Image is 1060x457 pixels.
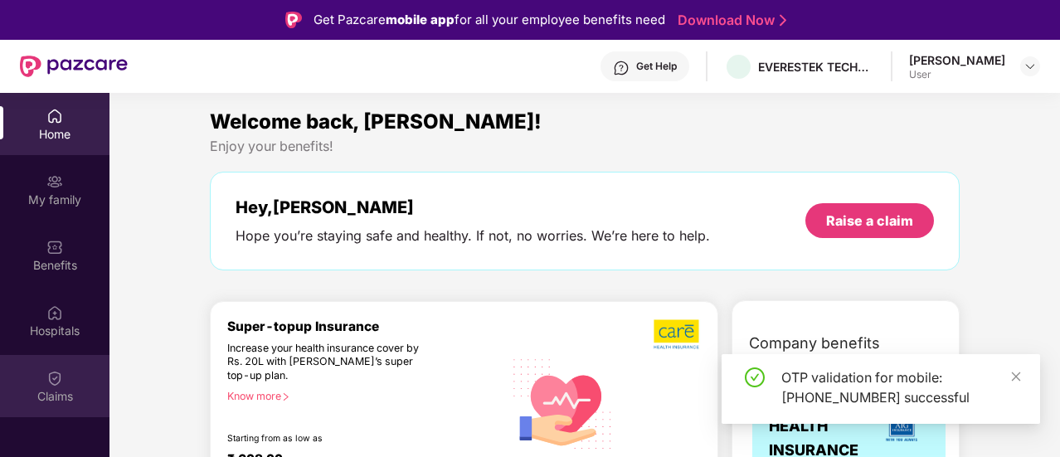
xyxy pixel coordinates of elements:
[909,68,1005,81] div: User
[758,59,874,75] div: EVERESTEK TECHNOSOFT SOLUTIONS PRIVATE LIMITED
[1024,60,1037,73] img: svg+xml;base64,PHN2ZyBpZD0iRHJvcGRvd24tMzJ4MzIiIHhtbG5zPSJodHRwOi8vd3d3LnczLm9yZy8yMDAwL3N2ZyIgd2...
[826,211,913,230] div: Raise a claim
[227,433,433,445] div: Starting from as low as
[745,367,765,387] span: check-circle
[227,342,432,383] div: Increase your health insurance cover by Rs. 20L with [PERSON_NAME]’s super top-up plan.
[780,12,786,29] img: Stroke
[210,138,960,155] div: Enjoy your benefits!
[46,108,63,124] img: svg+xml;base64,PHN2ZyBpZD0iSG9tZSIgeG1sbnM9Imh0dHA6Ly93d3cudzMub3JnLzIwMDAvc3ZnIiB3aWR0aD0iMjAiIG...
[285,12,302,28] img: Logo
[210,109,542,134] span: Welcome back, [PERSON_NAME]!
[314,10,665,30] div: Get Pazcare for all your employee benefits need
[1010,371,1022,382] span: close
[749,332,880,355] span: Company benefits
[236,197,710,217] div: Hey, [PERSON_NAME]
[281,392,290,401] span: right
[613,60,630,76] img: svg+xml;base64,PHN2ZyBpZD0iSGVscC0zMngzMiIgeG1sbnM9Imh0dHA6Ly93d3cudzMub3JnLzIwMDAvc3ZnIiB3aWR0aD...
[678,12,781,29] a: Download Now
[909,52,1005,68] div: [PERSON_NAME]
[20,56,128,77] img: New Pazcare Logo
[386,12,455,27] strong: mobile app
[781,367,1020,407] div: OTP validation for mobile: [PHONE_NUMBER] successful
[227,390,494,401] div: Know more
[46,173,63,190] img: svg+xml;base64,PHN2ZyB3aWR0aD0iMjAiIGhlaWdodD0iMjAiIHZpZXdCb3g9IjAgMCAyMCAyMCIgZmlsbD0ibm9uZSIgeG...
[654,318,701,350] img: b5dec4f62d2307b9de63beb79f102df3.png
[46,370,63,387] img: svg+xml;base64,PHN2ZyBpZD0iQ2xhaW0iIHhtbG5zPSJodHRwOi8vd3d3LnczLm9yZy8yMDAwL3N2ZyIgd2lkdGg9IjIwIi...
[236,227,710,245] div: Hope you’re staying safe and healthy. If not, no worries. We’re here to help.
[46,239,63,255] img: svg+xml;base64,PHN2ZyBpZD0iQmVuZWZpdHMiIHhtbG5zPSJodHRwOi8vd3d3LnczLm9yZy8yMDAwL3N2ZyIgd2lkdGg9Ij...
[227,318,503,334] div: Super-topup Insurance
[46,304,63,321] img: svg+xml;base64,PHN2ZyBpZD0iSG9zcGl0YWxzIiB4bWxucz0iaHR0cDovL3d3dy53My5vcmcvMjAwMC9zdmciIHdpZHRoPS...
[636,60,677,73] div: Get Help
